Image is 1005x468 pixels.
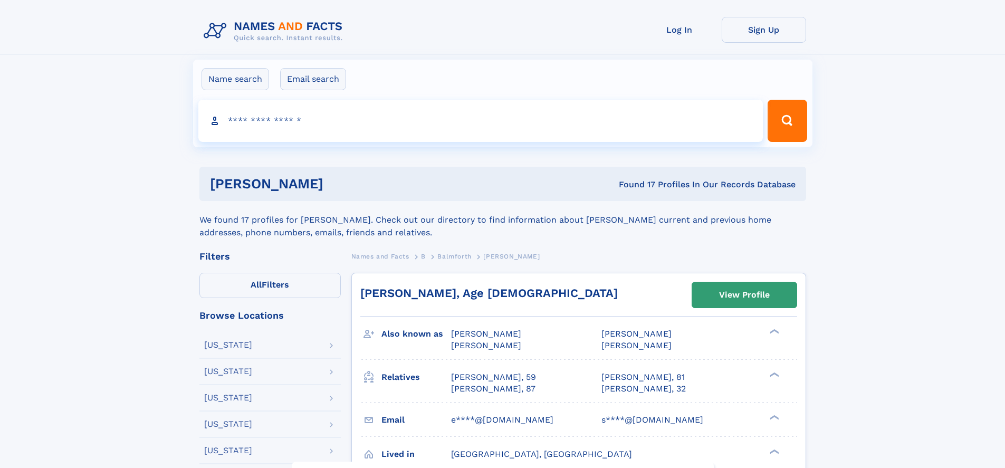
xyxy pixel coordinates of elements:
[198,100,763,142] input: search input
[204,341,252,349] div: [US_STATE]
[381,411,451,429] h3: Email
[471,179,796,190] div: Found 17 Profiles In Our Records Database
[210,177,471,190] h1: [PERSON_NAME]
[451,449,632,459] span: [GEOGRAPHIC_DATA], [GEOGRAPHIC_DATA]
[719,283,770,307] div: View Profile
[280,68,346,90] label: Email search
[204,367,252,376] div: [US_STATE]
[451,329,521,339] span: [PERSON_NAME]
[202,68,269,90] label: Name search
[768,100,807,142] button: Search Button
[199,201,806,239] div: We found 17 profiles for [PERSON_NAME]. Check out our directory to find information about [PERSON...
[767,448,780,455] div: ❯
[451,340,521,350] span: [PERSON_NAME]
[360,286,618,300] a: [PERSON_NAME], Age [DEMOGRAPHIC_DATA]
[722,17,806,43] a: Sign Up
[451,371,536,383] a: [PERSON_NAME], 59
[381,445,451,463] h3: Lived in
[204,394,252,402] div: [US_STATE]
[767,371,780,378] div: ❯
[767,328,780,335] div: ❯
[381,368,451,386] h3: Relatives
[767,414,780,421] div: ❯
[204,446,252,455] div: [US_STATE]
[637,17,722,43] a: Log In
[421,250,426,263] a: B
[204,420,252,428] div: [US_STATE]
[483,253,540,260] span: [PERSON_NAME]
[381,325,451,343] h3: Also known as
[199,273,341,298] label: Filters
[199,17,351,45] img: Logo Names and Facts
[601,329,672,339] span: [PERSON_NAME]
[601,383,686,395] a: [PERSON_NAME], 32
[421,253,426,260] span: B
[199,311,341,320] div: Browse Locations
[601,371,685,383] a: [PERSON_NAME], 81
[601,340,672,350] span: [PERSON_NAME]
[437,253,471,260] span: Balmforth
[692,282,797,308] a: View Profile
[199,252,341,261] div: Filters
[351,250,409,263] a: Names and Facts
[437,250,471,263] a: Balmforth
[451,383,535,395] a: [PERSON_NAME], 87
[251,280,262,290] span: All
